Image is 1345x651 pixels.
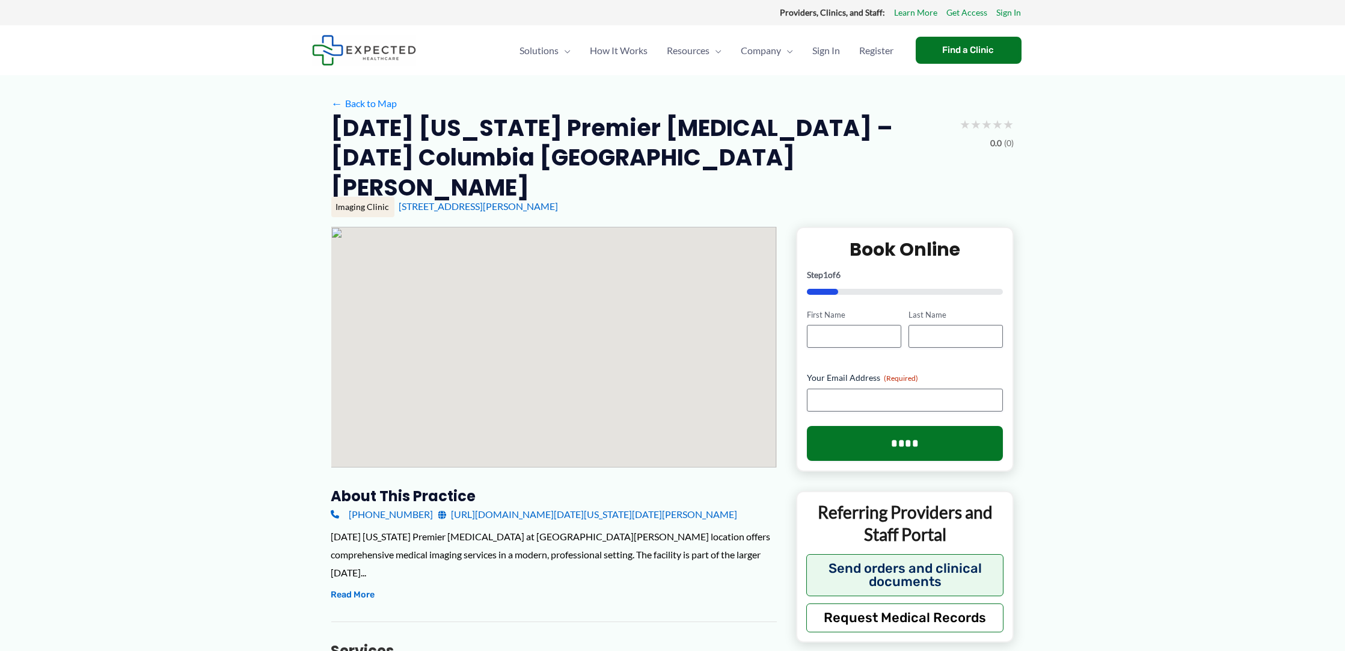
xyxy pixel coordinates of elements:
[331,487,777,505] h3: About this practice
[807,372,1003,384] label: Your Email Address
[803,29,850,72] a: Sign In
[993,113,1003,135] span: ★
[991,135,1002,151] span: 0.0
[331,94,397,113] a: ←Back to Map
[1005,135,1014,151] span: (0)
[813,29,841,72] span: Sign In
[836,270,841,280] span: 6
[806,501,1004,545] p: Referring Providers and Staff Portal
[667,29,710,72] span: Resources
[807,309,901,321] label: First Name
[732,29,803,72] a: CompanyMenu Toggle
[807,238,1003,261] h2: Book Online
[312,35,416,66] img: Expected Healthcare Logo - side, dark font, small
[710,29,722,72] span: Menu Toggle
[520,29,559,72] span: Solutions
[982,113,993,135] span: ★
[331,588,375,602] button: Read More
[331,197,394,217] div: Imaging Clinic
[850,29,904,72] a: Register
[807,271,1003,279] p: Step of
[581,29,658,72] a: How It Works
[860,29,894,72] span: Register
[971,113,982,135] span: ★
[399,200,559,212] a: [STREET_ADDRESS][PERSON_NAME]
[331,528,777,581] div: [DATE] [US_STATE] Premier [MEDICAL_DATA] at [GEOGRAPHIC_DATA][PERSON_NAME] location offers compre...
[916,37,1022,64] a: Find a Clinic
[438,505,738,523] a: [URL][DOMAIN_NAME][DATE][US_STATE][DATE][PERSON_NAME]
[331,505,434,523] a: [PHONE_NUMBER]
[559,29,571,72] span: Menu Toggle
[997,5,1022,20] a: Sign In
[780,7,886,17] strong: Providers, Clinics, and Staff:
[658,29,732,72] a: ResourcesMenu Toggle
[895,5,938,20] a: Learn More
[331,97,343,109] span: ←
[590,29,648,72] span: How It Works
[510,29,904,72] nav: Primary Site Navigation
[806,603,1004,632] button: Request Medical Records
[1003,113,1014,135] span: ★
[960,113,971,135] span: ★
[908,309,1003,321] label: Last Name
[823,270,828,280] span: 1
[510,29,581,72] a: SolutionsMenu Toggle
[782,29,794,72] span: Menu Toggle
[947,5,988,20] a: Get Access
[806,554,1004,596] button: Send orders and clinical documents
[741,29,782,72] span: Company
[331,113,951,202] h2: [DATE] [US_STATE] Premier [MEDICAL_DATA] – [DATE] Columbia [GEOGRAPHIC_DATA][PERSON_NAME]
[884,374,918,383] span: (Required)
